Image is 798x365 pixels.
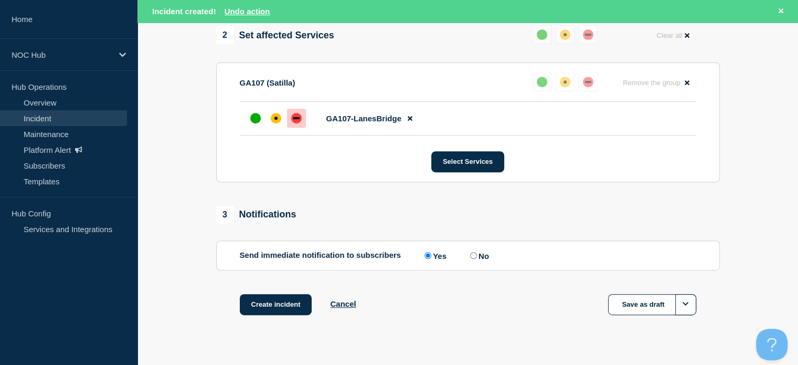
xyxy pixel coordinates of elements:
[250,113,261,123] div: up
[326,114,401,123] span: GA107-LanesBridge
[623,79,680,87] span: Remove the group
[756,329,788,360] iframe: Help Scout Beacon - Open
[560,29,570,40] div: affected
[583,29,593,40] div: down
[579,25,598,44] button: down
[675,294,696,315] button: Options
[470,252,477,259] input: No
[533,72,551,91] button: up
[330,299,356,308] button: Cancel
[216,26,234,44] span: 2
[152,7,216,16] span: Incident created!
[533,25,551,44] button: up
[216,26,334,44] div: Set affected Services
[422,251,446,260] label: Yes
[579,72,598,91] button: down
[537,29,547,40] div: up
[424,252,431,259] input: Yes
[556,72,574,91] button: affected
[431,151,504,172] button: Select Services
[216,206,234,224] span: 3
[616,72,696,93] button: Remove the group
[650,25,696,46] button: Clear all
[537,77,547,87] div: up
[225,7,270,16] button: Undo action
[583,77,593,87] div: down
[271,113,281,123] div: affected
[467,251,489,260] label: No
[12,50,112,59] p: NOC Hub
[240,78,295,87] p: GA107 (Satilla)
[556,25,574,44] button: affected
[291,113,302,123] div: down
[560,77,570,87] div: affected
[216,206,296,224] div: Notifications
[240,251,401,260] p: Send immediate notification to subscribers
[240,251,696,260] div: Send immediate notification to subscribers
[240,294,312,315] button: Create incident
[608,294,696,315] button: Save as draft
